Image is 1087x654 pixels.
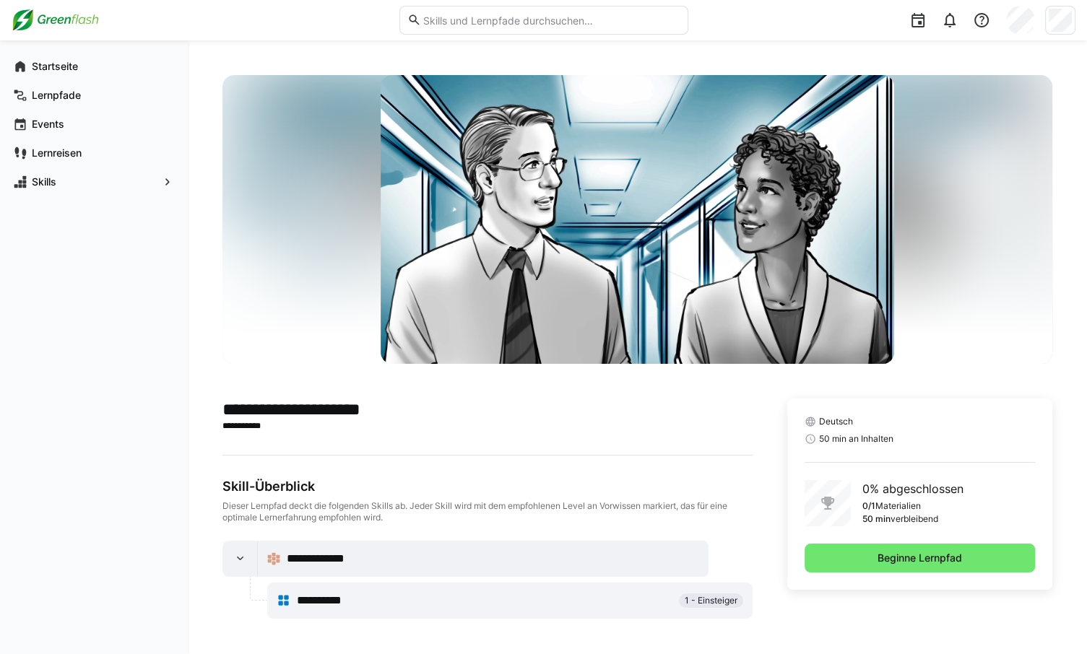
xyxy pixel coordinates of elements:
[805,544,1035,572] button: Beginne Lernpfad
[862,500,875,512] p: 0/1
[819,433,893,445] span: 50 min an Inhalten
[819,416,853,427] span: Deutsch
[891,513,938,525] p: verbleibend
[222,479,753,494] div: Skill-Überblick
[862,513,891,525] p: 50 min
[862,480,963,497] p: 0% abgeschlossen
[421,14,680,27] input: Skills und Lernpfade durchsuchen…
[875,500,921,512] p: Materialien
[222,500,753,523] div: Dieser Lernpfad deckt die folgenden Skills ab. Jeder Skill wird mit dem empfohlenen Level an Vorw...
[875,551,964,565] span: Beginne Lernpfad
[685,595,737,606] span: 1 - Einsteiger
